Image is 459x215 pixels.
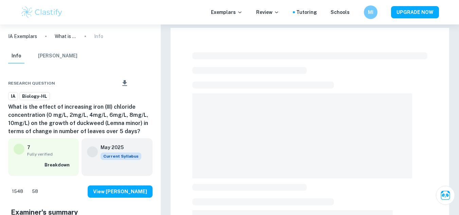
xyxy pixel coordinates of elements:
[147,79,153,87] div: Report issue
[8,49,24,64] button: Info
[8,103,153,136] h6: What is the effect of increasing iron (III) chloride concentration (0 mg/L, 2mg/L, 4mg/L, 6mg/L, ...
[27,144,30,151] p: 7
[8,186,27,197] div: Like
[256,8,279,16] p: Review
[391,6,439,18] button: UPGRADE NOW
[8,92,18,101] a: IA
[355,11,358,14] button: Help and Feedback
[101,153,141,160] div: This exemplar is based on the current syllabus. Feel free to refer to it for inspiration/ideas wh...
[211,8,243,16] p: Exemplars
[28,188,42,195] span: 58
[364,5,377,19] button: MI
[20,5,64,19] img: Clastify logo
[28,186,42,197] div: Dislike
[111,74,139,92] div: Download
[8,33,37,40] a: IA Exemplars
[20,93,50,100] span: Biology-HL
[367,8,374,16] h6: MI
[55,33,76,40] p: What is the effect of increasing iron (III) chloride concentration (0 mg/L, 2mg/L, 4mg/L, 6mg/L, ...
[19,92,50,101] a: Biology-HL
[27,151,73,157] span: Fully verified
[101,144,136,151] h6: May 2025
[8,80,55,86] span: Research question
[94,33,103,40] p: Info
[8,93,18,100] span: IA
[43,160,73,170] button: Breakdown
[101,153,141,160] span: Current Syllabus
[88,185,153,198] button: View [PERSON_NAME]
[38,49,77,64] button: [PERSON_NAME]
[140,79,146,87] div: Bookmark
[296,8,317,16] a: Tutoring
[104,79,109,87] div: Share
[331,8,350,16] a: Schools
[436,186,455,205] button: Ask Clai
[8,188,27,195] span: 1548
